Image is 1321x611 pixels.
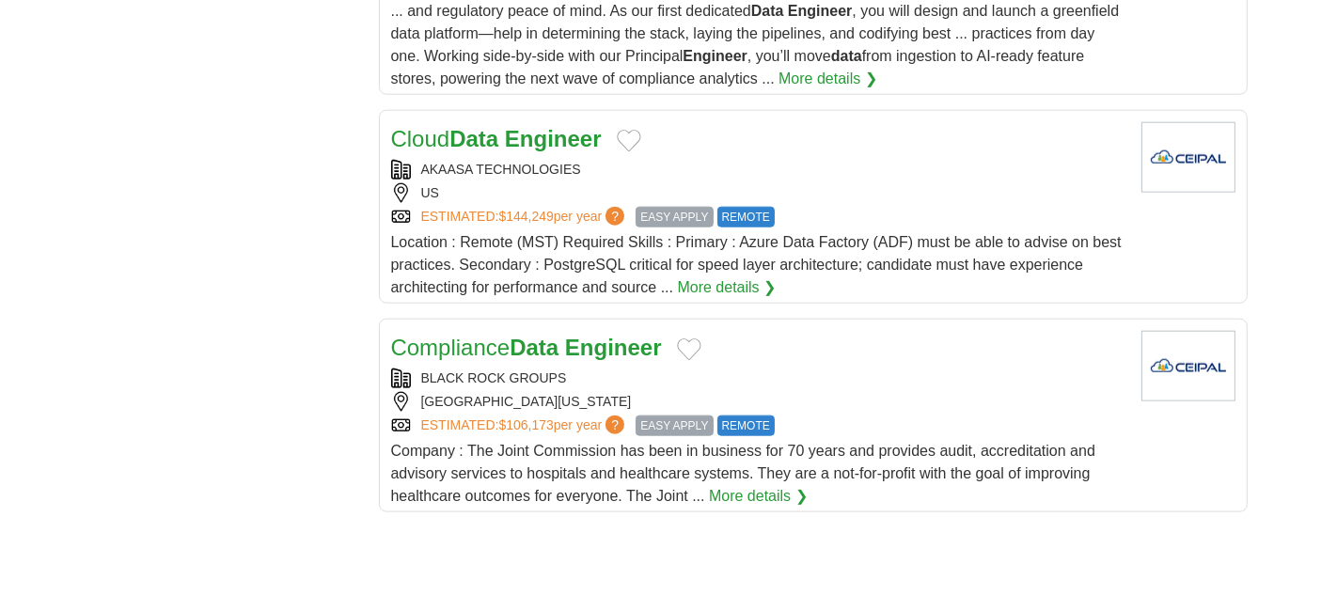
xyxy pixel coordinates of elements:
[391,368,1126,388] div: BLACK ROCK GROUPS
[831,48,862,64] strong: data
[717,207,775,227] span: REMOTE
[510,335,558,360] strong: Data
[605,415,624,434] span: ?
[391,443,1095,504] span: Company : The Joint Commission has been in business for 70 years and provides audit, accreditatio...
[788,3,852,19] strong: Engineer
[498,417,553,432] span: $106,173
[717,415,775,436] span: REMOTE
[391,160,1126,180] div: AKAASA TECHNOLOGIES
[565,335,662,360] strong: Engineer
[677,338,701,361] button: Add to favorite jobs
[391,126,602,151] a: CloudData Engineer
[617,130,641,152] button: Add to favorite jobs
[605,207,624,226] span: ?
[683,48,747,64] strong: Engineer
[1141,331,1235,401] img: Company logo
[498,209,553,224] span: $144,249
[421,207,629,227] a: ESTIMATED:$144,249per year?
[391,183,1126,203] div: US
[709,485,808,508] a: More details ❯
[636,207,713,227] span: EASY APPLY
[636,415,713,436] span: EASY APPLY
[751,3,784,19] strong: Data
[778,68,877,90] a: More details ❯
[391,392,1126,412] div: [GEOGRAPHIC_DATA][US_STATE]
[1141,122,1235,193] img: Company logo
[678,276,777,299] a: More details ❯
[505,126,602,151] strong: Engineer
[421,415,629,436] a: ESTIMATED:$106,173per year?
[391,335,662,360] a: ComplianceData Engineer
[391,234,1122,295] span: Location : Remote (MST) Required Skills : Primary : Azure Data Factory (ADF) must be able to advi...
[449,126,498,151] strong: Data
[391,3,1120,86] span: ... and regulatory peace of mind. As our first dedicated , you will design and launch a greenfiel...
